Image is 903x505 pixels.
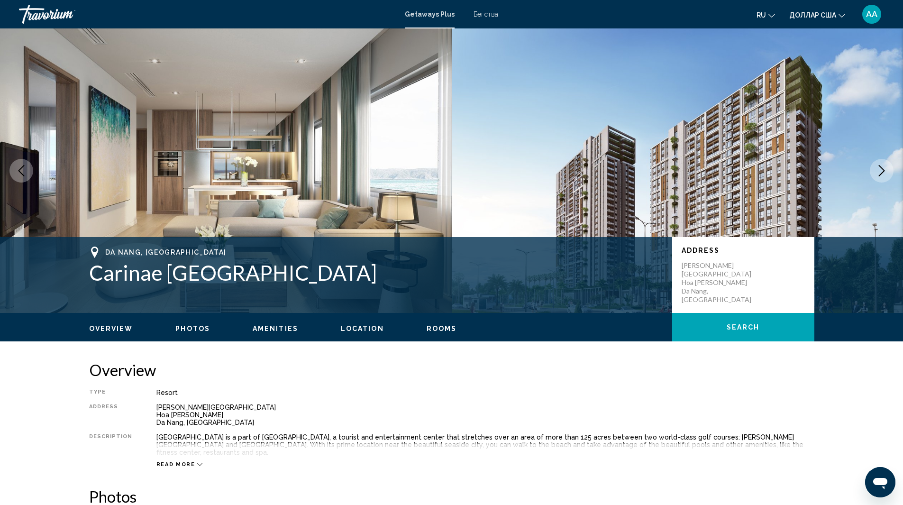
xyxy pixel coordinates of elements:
[89,260,663,285] h1: Carinae [GEOGRAPHIC_DATA]
[9,159,33,183] button: Previous image
[89,404,133,426] div: Address
[175,325,210,332] span: Photos
[156,433,814,456] div: [GEOGRAPHIC_DATA] is a part of [GEOGRAPHIC_DATA], a tourist and entertainment center that stretch...
[341,325,384,332] span: Location
[866,9,877,19] font: АА
[156,389,814,396] div: Resort
[474,10,498,18] a: Бегства
[253,325,298,332] span: Amenities
[405,10,455,18] a: Getaways Plus
[870,159,894,183] button: Next image
[757,8,775,22] button: Изменить язык
[89,360,814,379] h2: Overview
[89,325,133,332] span: Overview
[105,248,227,256] span: Da Nang, [GEOGRAPHIC_DATA]
[789,8,845,22] button: Изменить валюту
[89,433,133,456] div: Description
[682,247,805,254] p: Address
[672,313,814,341] button: Search
[341,324,384,333] button: Location
[253,324,298,333] button: Amenities
[156,404,814,426] div: [PERSON_NAME][GEOGRAPHIC_DATA] Hoa [PERSON_NAME] Da Nang, [GEOGRAPHIC_DATA]
[682,261,757,304] p: [PERSON_NAME][GEOGRAPHIC_DATA] Hoa [PERSON_NAME] Da Nang, [GEOGRAPHIC_DATA]
[427,324,457,333] button: Rooms
[427,325,457,332] span: Rooms
[789,11,836,19] font: доллар США
[175,324,210,333] button: Photos
[859,4,884,24] button: Меню пользователя
[89,389,133,396] div: Type
[865,467,895,497] iframe: Кнопка запуска окна обмена сообщениями
[156,461,203,468] button: Read more
[19,5,395,24] a: Травориум
[156,461,195,468] span: Read more
[89,324,133,333] button: Overview
[757,11,766,19] font: ru
[727,324,760,331] span: Search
